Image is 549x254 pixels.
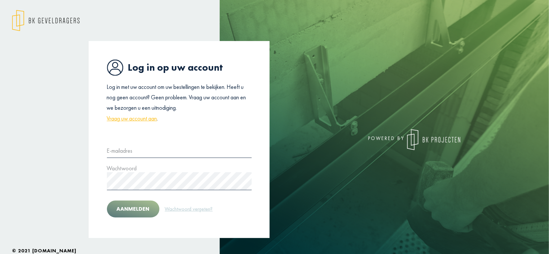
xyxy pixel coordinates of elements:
h1: Log in op uw account [107,59,252,76]
h6: © 2021 [DOMAIN_NAME] [12,248,537,254]
a: Wachtwoord vergeten? [165,205,213,213]
img: icon [107,59,123,76]
label: Wachtwoord [107,163,137,174]
button: Aanmelden [107,201,159,218]
a: Vraag uw account aan [107,113,157,124]
img: logo [12,10,80,31]
div: powered by [279,129,460,150]
img: logo [407,129,460,150]
p: Log in met uw account om uw bestellingen te bekijken. Heeft u nog geen account? Geen probleem. Vr... [107,82,252,124]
